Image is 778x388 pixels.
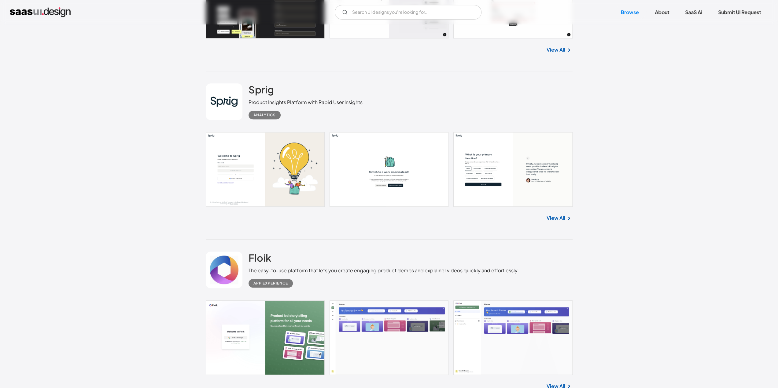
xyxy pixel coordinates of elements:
div: The easy-to-use platform that lets you create engaging product demos and explainer videos quickly... [249,267,519,274]
form: Email Form [335,5,481,20]
a: home [10,7,71,17]
a: Sprig [249,83,274,99]
h2: Floik [249,252,271,264]
a: About [647,5,677,19]
a: SaaS Ai [678,5,710,19]
a: View All [547,46,565,53]
a: Submit UI Request [711,5,768,19]
h2: Sprig [249,83,274,96]
a: Browse [614,5,646,19]
div: Analytics [253,111,276,119]
div: App Experience [253,280,288,287]
div: Product Insights Platform with Rapid User Insights [249,99,363,106]
a: Floik [249,252,271,267]
a: View All [547,214,565,222]
input: Search UI designs you're looking for... [335,5,481,20]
